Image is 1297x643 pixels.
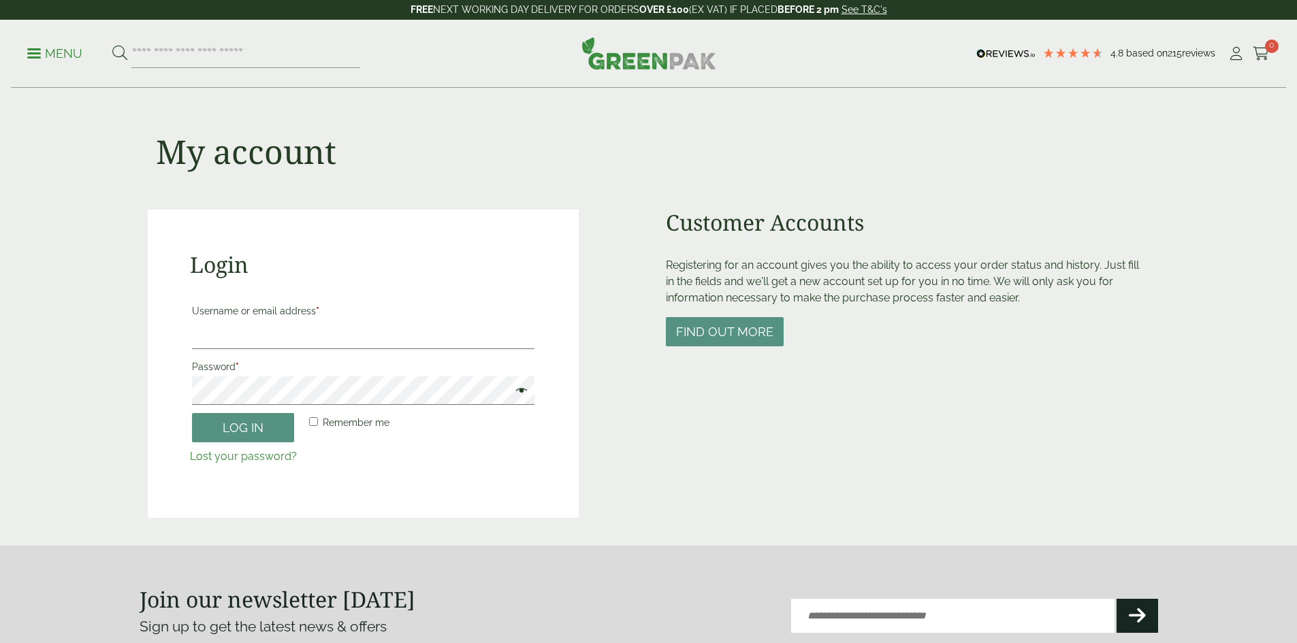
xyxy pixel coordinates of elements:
strong: FREE [411,4,433,15]
span: 4.8 [1110,48,1126,59]
a: See T&C's [842,4,887,15]
span: Based on [1126,48,1168,59]
img: GreenPak Supplies [581,37,716,69]
strong: Join our newsletter [DATE] [140,584,415,614]
i: Cart [1253,47,1270,61]
a: Lost your password? [190,450,297,463]
a: Menu [27,46,82,59]
img: REVIEWS.io [976,49,1036,59]
span: 0 [1265,39,1279,53]
a: Find out more [666,326,784,339]
a: 0 [1253,44,1270,64]
h1: My account [156,132,336,171]
span: reviews [1182,48,1215,59]
button: Find out more [666,317,784,346]
div: 4.79 Stars [1042,47,1104,59]
p: Sign up to get the latest news & offers [140,616,598,638]
button: Log in [192,413,294,442]
span: 215 [1168,48,1182,59]
label: Password [192,357,534,376]
i: My Account [1228,47,1245,61]
h2: Customer Accounts [666,210,1150,235]
label: Username or email address [192,301,534,320]
span: Remember me [323,417,389,428]
strong: BEFORE 2 pm [778,4,839,15]
p: Registering for an account gives you the ability to access your order status and history. Just fi... [666,257,1150,306]
h2: Login [190,252,537,278]
p: Menu [27,46,82,62]
input: Remember me [309,417,318,426]
strong: OVER £100 [639,4,689,15]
